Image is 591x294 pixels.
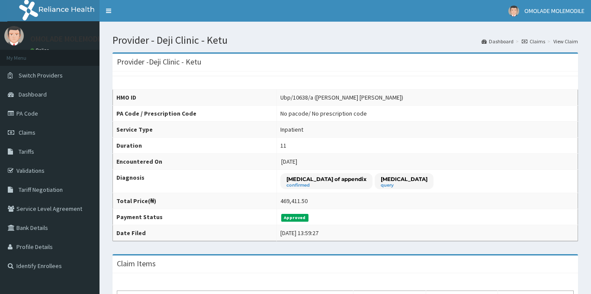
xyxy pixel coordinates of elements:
h3: Claim Items [117,260,156,268]
th: Date Filed [113,225,277,241]
small: confirmed [286,183,366,187]
span: OMOLADE MOLEMODILE [524,7,585,15]
a: Dashboard [482,38,514,45]
div: 11 [280,141,286,150]
span: [DATE] [281,158,297,165]
span: Tariffs [19,148,34,155]
a: Claims [522,38,545,45]
th: Duration [113,138,277,154]
div: 469,411.50 [280,197,308,205]
span: Approved [281,214,308,222]
th: PA Code / Prescription Code [113,106,277,122]
small: query [381,183,427,187]
th: Encountered On [113,154,277,170]
th: Total Price(₦) [113,193,277,209]
div: Ubp/10638/a ([PERSON_NAME] [PERSON_NAME]) [280,93,403,102]
h3: Provider - Deji Clinic - Ketu [117,58,201,66]
div: No pacode / No prescription code [280,109,367,118]
span: Tariff Negotiation [19,186,63,194]
p: OMOLADE MOLEMODILE [30,35,108,43]
th: Service Type [113,122,277,138]
h1: Provider - Deji Clinic - Ketu [112,35,578,46]
a: View Claim [553,38,578,45]
p: [MEDICAL_DATA] [381,175,427,183]
p: [MEDICAL_DATA] of appendix [286,175,366,183]
th: Payment Status [113,209,277,225]
th: Diagnosis [113,170,277,193]
div: Inpatient [280,125,303,134]
th: HMO ID [113,90,277,106]
img: User Image [508,6,519,16]
a: Online [30,47,51,53]
div: [DATE] 13:59:27 [280,229,318,237]
img: User Image [4,26,24,45]
span: Dashboard [19,90,47,98]
span: Switch Providers [19,71,63,79]
span: Claims [19,129,35,136]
